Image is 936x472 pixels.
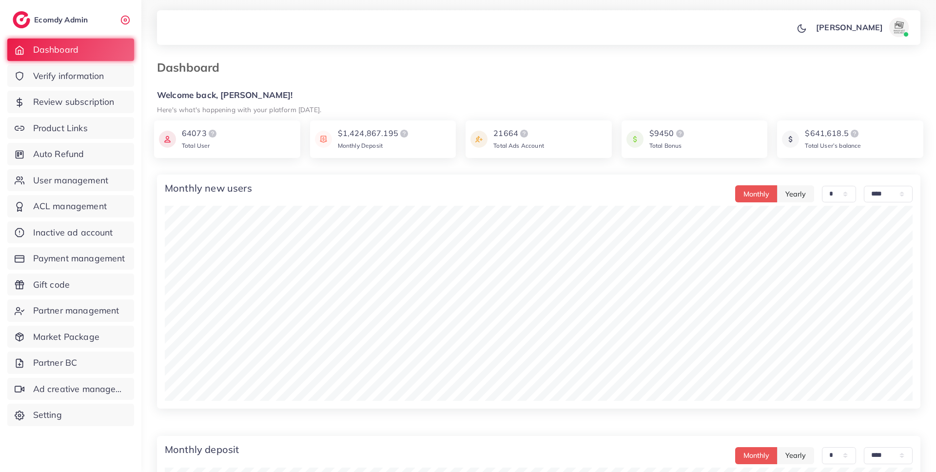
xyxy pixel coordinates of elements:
img: logo [518,128,530,139]
span: Inactive ad account [33,226,113,239]
a: Dashboard [7,39,134,61]
span: Dashboard [33,43,78,56]
a: Verify information [7,65,134,87]
img: logo [207,128,218,139]
span: Total Ads Account [493,142,544,149]
img: icon payment [782,128,799,151]
img: avatar [889,18,909,37]
span: ACL management [33,200,107,213]
a: Review subscription [7,91,134,113]
div: $641,618.5 [805,128,861,139]
div: 21664 [493,128,544,139]
a: Product Links [7,117,134,139]
h4: Monthly new users [165,182,252,194]
a: Inactive ad account [7,221,134,244]
a: Payment management [7,247,134,270]
small: Here's what's happening with your platform [DATE]. [157,105,321,114]
img: icon payment [470,128,487,151]
img: icon payment [626,128,643,151]
img: icon payment [315,128,332,151]
a: Ad creative management [7,378,134,400]
button: Yearly [777,447,814,464]
span: Total User [182,142,210,149]
span: Gift code [33,278,70,291]
div: $1,424,867.195 [338,128,410,139]
span: Review subscription [33,96,115,108]
a: [PERSON_NAME]avatar [811,18,913,37]
span: User management [33,174,108,187]
img: icon payment [159,128,176,151]
button: Yearly [777,185,814,202]
a: logoEcomdy Admin [13,11,90,28]
span: Partner management [33,304,119,317]
h5: Welcome back, [PERSON_NAME]! [157,90,920,100]
img: logo [849,128,860,139]
button: Monthly [735,447,778,464]
h3: Dashboard [157,60,227,75]
span: Setting [33,409,62,421]
span: Total Bonus [649,142,682,149]
a: Partner BC [7,352,134,374]
p: [PERSON_NAME] [816,21,883,33]
span: Market Package [33,331,99,343]
span: Payment management [33,252,125,265]
a: Gift code [7,274,134,296]
span: Partner BC [33,356,78,369]
span: Ad creative management [33,383,127,395]
a: ACL management [7,195,134,217]
span: Verify information [33,70,104,82]
img: logo [398,128,410,139]
a: Setting [7,404,134,426]
span: Auto Refund [33,148,84,160]
div: 64073 [182,128,218,139]
button: Monthly [735,185,778,202]
a: Partner management [7,299,134,322]
img: logo [674,128,686,139]
span: Monthly Deposit [338,142,383,149]
a: Market Package [7,326,134,348]
h2: Ecomdy Admin [34,15,90,24]
img: logo [13,11,30,28]
span: Product Links [33,122,88,135]
span: Total User’s balance [805,142,861,149]
div: $9450 [649,128,686,139]
a: Auto Refund [7,143,134,165]
h4: Monthly deposit [165,444,239,455]
a: User management [7,169,134,192]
